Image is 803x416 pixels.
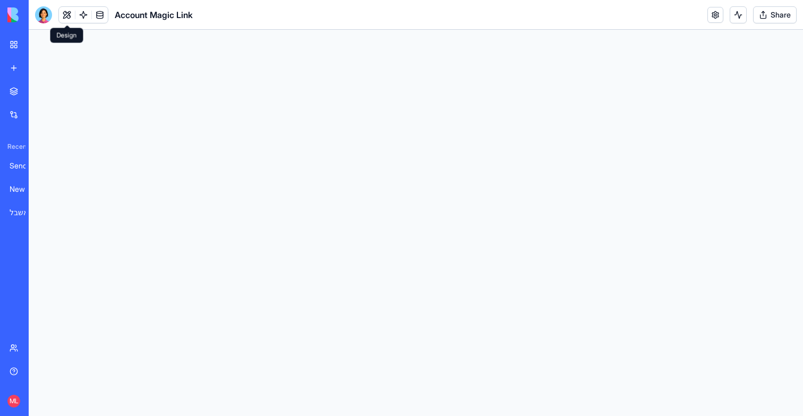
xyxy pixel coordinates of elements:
a: Send Email [3,155,46,176]
h1: Account Magic Link [115,9,193,21]
button: Share [753,6,797,23]
div: New App [10,184,39,194]
img: logo [7,7,73,22]
span: Recent [3,142,25,151]
div: Design [50,28,83,43]
div: Send Email [10,160,39,171]
a: New App [3,179,46,200]
div: מדריך שמירה באשבל [10,207,39,218]
a: מדריך שמירה באשבל [3,202,46,223]
span: ML [7,395,20,407]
